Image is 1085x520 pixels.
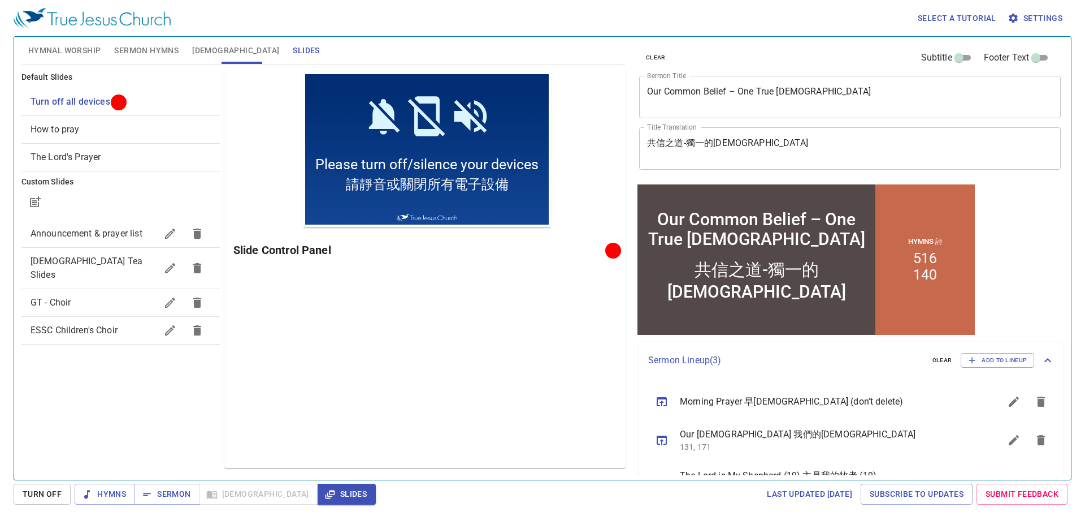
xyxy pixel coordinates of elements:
span: Subscribe to Updates [870,487,964,501]
span: Submit Feedback [986,487,1058,501]
span: Subtitle [921,51,952,65]
button: Slides [318,484,376,505]
iframe: from-child [635,182,978,338]
button: Turn Off [14,484,71,505]
span: ESSC Children's Choir [31,325,118,336]
div: Announcement & prayer list [21,220,220,247]
p: 131, 171 [680,441,973,453]
button: clear [926,354,959,367]
button: Sermon [134,484,199,505]
a: Subscribe to Updates [861,484,973,505]
h6: Custom Slides [21,176,220,188]
button: clear [639,51,672,65]
span: 請靜音或關閉所有電子設備 [44,104,206,122]
div: [DEMOGRAPHIC_DATA] Tea Slides [21,248,220,289]
span: Add to Lineup [968,355,1027,366]
span: Announcement & prayer list [31,228,142,239]
span: Please turn off/silence your devices [13,85,236,101]
button: Hymns [75,484,135,505]
span: clear [646,53,666,63]
span: GT - Choir [31,297,71,308]
span: The Lord is My Shepherd (19) 主是我的牧者 (19) [680,469,973,483]
span: Slides [327,487,367,501]
ul: sermon lineup list [639,379,1064,506]
span: [object Object] [31,96,110,107]
span: Hymns [84,487,126,501]
a: Last updated [DATE] [762,484,857,505]
button: Add to Lineup [961,353,1034,368]
span: Sermon [144,487,190,501]
span: Slides [293,44,319,58]
a: Submit Feedback [976,484,1067,505]
p: Sermon Lineup ( 3 ) [648,354,923,367]
span: Settings [1010,11,1062,25]
img: True Jesus Church [14,8,171,28]
span: Sermon Hymns [114,44,179,58]
div: How to pray [21,116,220,143]
div: Sermon Lineup(3)clearAdd to Lineup [639,342,1064,379]
span: Select a tutorial [918,11,996,25]
span: Morning Prayer 早[DEMOGRAPHIC_DATA] (don't delete) [680,395,973,409]
span: Last updated [DATE] [767,487,852,501]
span: Footer Text [984,51,1030,65]
span: [object Object] [31,124,80,135]
img: True Jesus Church [94,143,155,151]
span: clear [932,355,952,366]
span: [object Object] [31,152,101,162]
h6: Slide Control Panel [233,241,609,259]
div: ESSC Children's Choir [21,317,220,344]
textarea: 共信之道-獨一的[DEMOGRAPHIC_DATA] [647,137,1053,159]
span: Turn Off [23,487,62,501]
div: The Lord's Prayer [21,144,220,171]
button: Select a tutorial [913,8,1001,29]
span: Hymnal Worship [28,44,101,58]
span: Gospel Tea Slides [31,256,142,280]
div: Turn off all devices [21,88,220,115]
div: GT - Choir [21,289,220,316]
button: Settings [1005,8,1067,29]
span: [DEMOGRAPHIC_DATA] [192,44,279,58]
textarea: Our Common Belief – One True [DEMOGRAPHIC_DATA] [647,86,1053,108]
h6: Default Slides [21,71,220,84]
span: Our [DEMOGRAPHIC_DATA] 我們的[DEMOGRAPHIC_DATA] [680,428,973,441]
